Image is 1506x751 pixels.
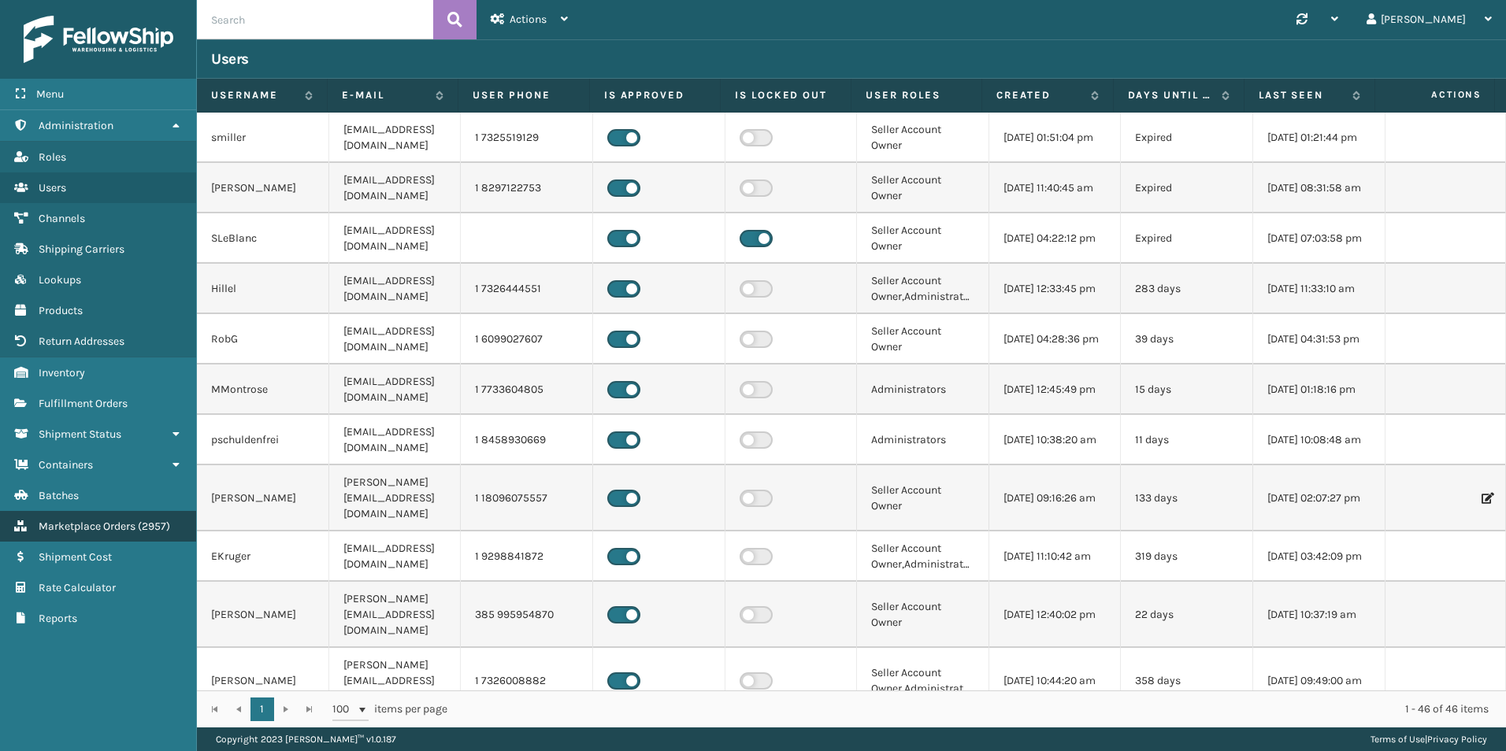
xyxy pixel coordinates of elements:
[866,88,967,102] label: User Roles
[1253,264,1385,314] td: [DATE] 11:33:10 am
[1371,734,1425,745] a: Terms of Use
[39,489,79,502] span: Batches
[857,213,989,264] td: Seller Account Owner
[1253,364,1385,415] td: [DATE] 01:18:16 pm
[39,427,121,441] span: Shipment Status
[216,727,396,751] p: Copyright 2023 [PERSON_NAME]™ v 1.0.187
[989,314,1122,364] td: [DATE] 04:28:36 pm
[1121,582,1253,648] td: 22 days
[461,531,593,582] td: 1 9298841872
[39,119,113,132] span: Administration
[24,16,173,63] img: logo
[469,701,1489,717] div: 1 - 46 of 46 items
[36,87,64,101] span: Menu
[989,364,1122,415] td: [DATE] 12:45:49 pm
[39,520,135,533] span: Marketplace Orders
[461,648,593,714] td: 1 7326008882
[996,88,1082,102] label: Created
[332,697,447,721] span: items per page
[1121,314,1253,364] td: 39 days
[461,582,593,648] td: 385 995954870
[1259,88,1345,102] label: Last Seen
[197,314,329,364] td: RobG
[857,113,989,163] td: Seller Account Owner
[332,701,356,717] span: 100
[473,88,574,102] label: User phone
[1253,314,1385,364] td: [DATE] 04:31:53 pm
[329,264,462,314] td: [EMAIL_ADDRESS][DOMAIN_NAME]
[1482,493,1491,504] i: Edit
[342,88,428,102] label: E-mail
[197,264,329,314] td: Hillel
[39,212,85,225] span: Channels
[197,113,329,163] td: smiller
[989,582,1122,648] td: [DATE] 12:40:02 pm
[461,264,593,314] td: 1 7326444551
[1253,648,1385,714] td: [DATE] 09:49:00 am
[510,13,547,26] span: Actions
[1253,213,1385,264] td: [DATE] 07:03:58 pm
[857,465,989,531] td: Seller Account Owner
[1427,734,1487,745] a: Privacy Policy
[989,648,1122,714] td: [DATE] 10:44:20 am
[1128,88,1214,102] label: Days until password expires
[197,648,329,714] td: [PERSON_NAME]
[857,163,989,213] td: Seller Account Owner
[1121,113,1253,163] td: Expired
[39,150,66,164] span: Roles
[857,264,989,314] td: Seller Account Owner,Administrators
[197,531,329,582] td: EKruger
[1253,113,1385,163] td: [DATE] 01:21:44 pm
[989,415,1122,465] td: [DATE] 10:38:20 am
[39,335,124,348] span: Return Addresses
[329,531,462,582] td: [EMAIL_ADDRESS][DOMAIN_NAME]
[989,213,1122,264] td: [DATE] 04:22:12 pm
[138,520,170,533] span: ( 2957 )
[1380,82,1491,108] span: Actions
[39,581,116,594] span: Rate Calculator
[329,465,462,531] td: [PERSON_NAME][EMAIL_ADDRESS][DOMAIN_NAME]
[989,264,1122,314] td: [DATE] 12:33:45 pm
[1371,727,1487,751] div: |
[857,582,989,648] td: Seller Account Owner
[329,163,462,213] td: [EMAIL_ADDRESS][DOMAIN_NAME]
[857,648,989,714] td: Seller Account Owner,Administrators
[39,273,81,287] span: Lookups
[461,465,593,531] td: 1 18096075557
[461,163,593,213] td: 1 8297122753
[39,550,112,564] span: Shipment Cost
[1121,264,1253,314] td: 283 days
[1253,163,1385,213] td: [DATE] 08:31:58 am
[1121,531,1253,582] td: 319 days
[329,113,462,163] td: [EMAIL_ADDRESS][DOMAIN_NAME]
[329,314,462,364] td: [EMAIL_ADDRESS][DOMAIN_NAME]
[211,88,297,102] label: Username
[1121,163,1253,213] td: Expired
[604,88,706,102] label: Is Approved
[39,458,93,472] span: Containers
[39,397,128,410] span: Fulfillment Orders
[197,415,329,465] td: pschuldenfrei
[1121,213,1253,264] td: Expired
[989,531,1122,582] td: [DATE] 11:10:42 am
[39,304,83,317] span: Products
[1121,364,1253,415] td: 15 days
[197,465,329,531] td: [PERSON_NAME]
[857,531,989,582] td: Seller Account Owner,Administrators
[329,648,462,714] td: [PERSON_NAME][EMAIL_ADDRESS][DOMAIN_NAME]
[735,88,836,102] label: Is Locked Out
[197,163,329,213] td: [PERSON_NAME]
[211,50,249,68] h3: Users
[1121,465,1253,531] td: 133 days
[461,364,593,415] td: 1 7733604805
[329,582,462,648] td: [PERSON_NAME][EMAIL_ADDRESS][DOMAIN_NAME]
[1253,531,1385,582] td: [DATE] 03:42:09 pm
[329,364,462,415] td: [EMAIL_ADDRESS][DOMAIN_NAME]
[39,181,66,194] span: Users
[250,697,274,721] a: 1
[39,612,77,625] span: Reports
[197,364,329,415] td: MMontrose
[857,314,989,364] td: Seller Account Owner
[197,213,329,264] td: SLeBlanc
[39,242,124,256] span: Shipping Carriers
